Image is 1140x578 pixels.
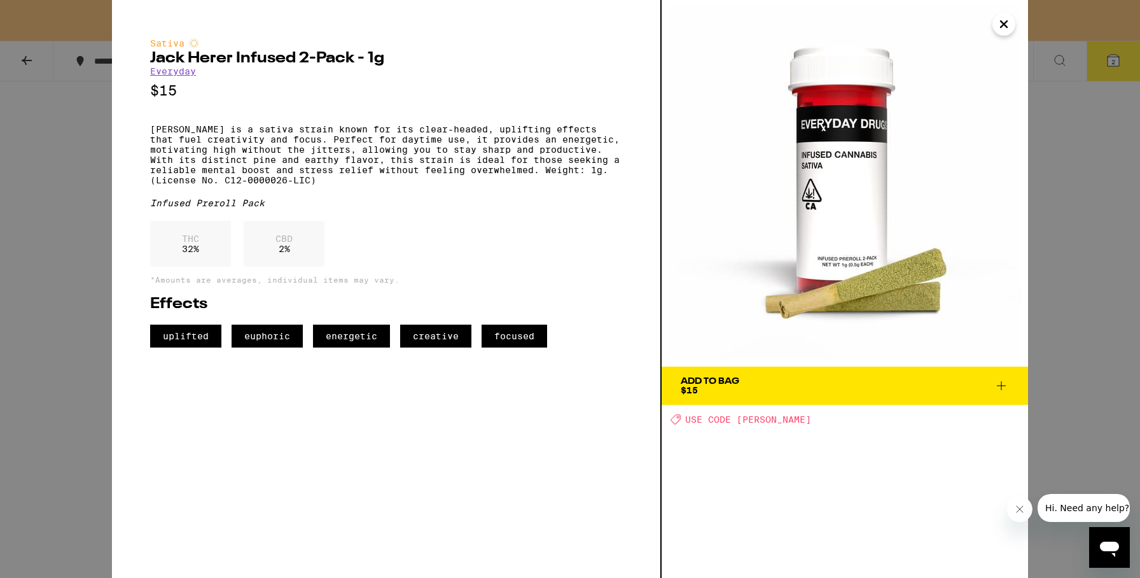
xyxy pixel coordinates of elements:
[662,367,1028,405] button: Add To Bag$15
[232,325,303,348] span: euphoric
[1038,494,1130,522] iframe: Message from company
[150,83,622,99] p: $15
[1007,497,1032,522] iframe: Close message
[150,198,622,208] div: Infused Preroll Pack
[150,276,622,284] p: *Amounts are averages, individual items may vary.
[482,325,547,348] span: focused
[244,221,324,267] div: 2 %
[681,385,698,395] span: $15
[400,325,471,348] span: creative
[150,297,622,312] h2: Effects
[189,38,199,48] img: sativaColor.svg
[150,51,622,66] h2: Jack Herer Infused 2-Pack - 1g
[150,325,221,348] span: uplifted
[275,234,293,244] p: CBD
[150,38,622,48] div: Sativa
[150,221,231,267] div: 32 %
[685,414,811,425] span: USE CODE [PERSON_NAME]
[150,66,196,76] a: Everyday
[150,124,622,185] p: [PERSON_NAME] is a sativa strain known for its clear-headed, uplifting effects that fuel creativi...
[1089,527,1130,568] iframe: Button to launch messaging window
[681,377,739,386] div: Add To Bag
[313,325,390,348] span: energetic
[182,234,199,244] p: THC
[992,13,1015,36] button: Close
